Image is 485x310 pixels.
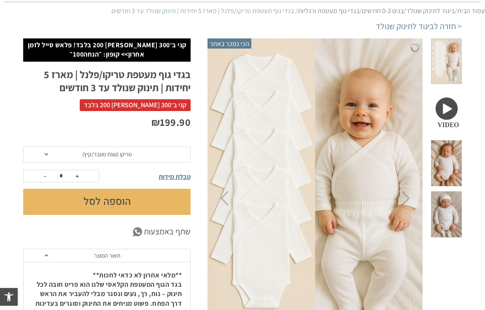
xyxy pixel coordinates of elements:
a: שתף באמצעות [23,226,191,238]
input: כמות המוצר [53,170,70,182]
a: בנים 0-3 חודשים [362,6,404,15]
button: Previous [220,191,229,206]
a: תאור המוצר [24,249,190,262]
bdi: 199.90 [151,115,191,129]
button: + [71,170,84,182]
a: ביגוד לתינוק שנולד [406,6,455,15]
a: בגדי גוף מעטפת ורגליות [298,6,359,15]
span: קני ב־300 [PERSON_NAME] 200 בלבד [80,99,191,111]
a: < חזרה לביגוד לתינוק שנולד [376,20,462,32]
span: טריקו (עונת מעבר/קיץ) [82,150,132,158]
button: Next [401,191,410,206]
p: קני ב־300 [PERSON_NAME] 200 בלבד! פלאש סייל לזמן אחרון>> קופון: ״הנחה100״ [27,41,186,60]
span: ₪ [151,115,160,129]
span: טבלת מידות [159,172,191,181]
a: עמוד הבית [457,6,485,15]
button: הוספה לסל [23,189,191,215]
span: הכי נמכר באתר [207,38,251,49]
h1: בגדי גוף מעטפת טריקו/פלנל | מארז 5 יחידות | תינוק שנולד עד 3 חודשים [23,68,191,94]
span: שתף באמצעות [144,226,191,238]
button: - [39,170,51,182]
